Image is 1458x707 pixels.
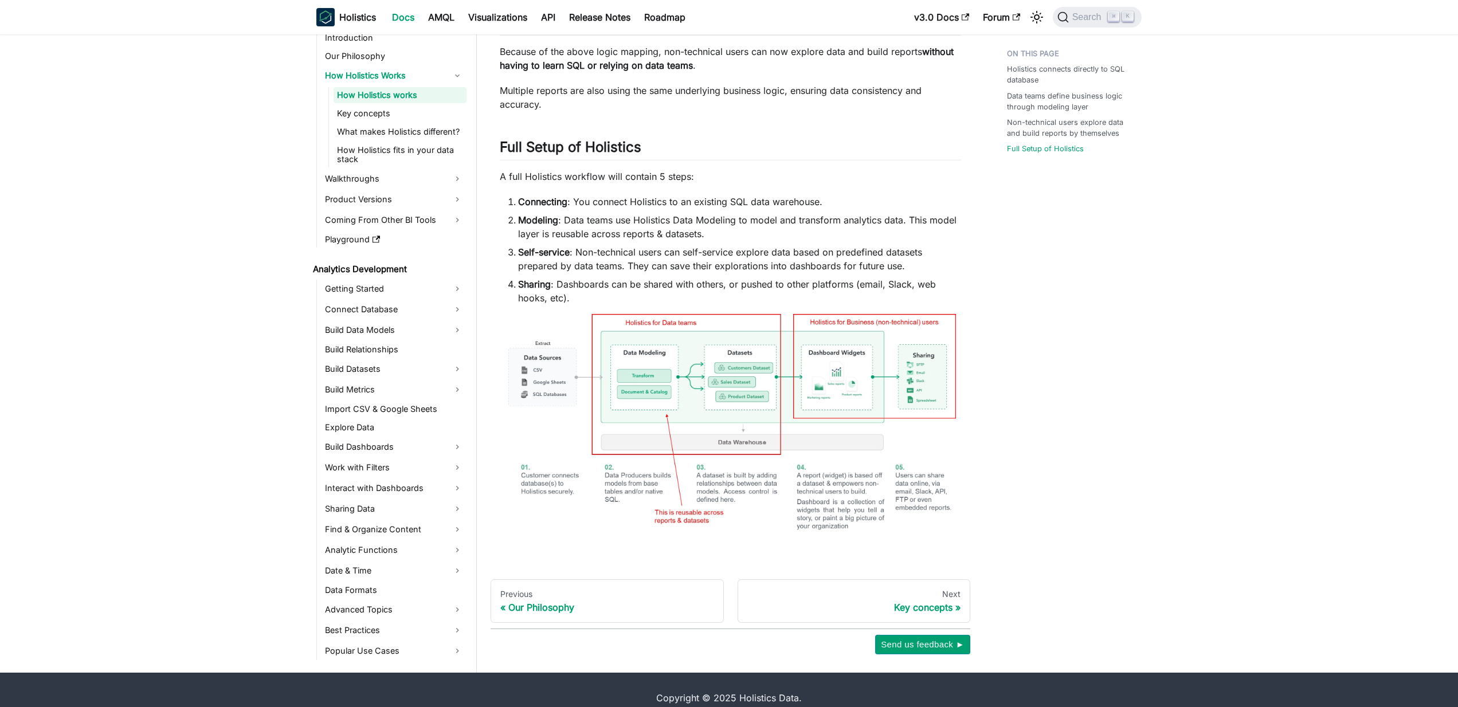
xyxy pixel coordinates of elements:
[562,8,637,26] a: Release Notes
[322,541,467,559] a: Analytic Functions
[364,691,1093,705] div: Copyright © 2025 Holistics Data.
[322,341,467,358] a: Build Relationships
[334,105,467,121] a: Key concepts
[322,458,467,477] a: Work with Filters
[421,8,461,26] a: AMQL
[461,8,534,26] a: Visualizations
[316,8,376,26] a: HolisticsHolistics
[385,8,421,26] a: Docs
[500,45,961,72] p: Because of the above logic mapping, non-technical users can now explore data and build reports .
[500,314,961,548] img: Holistics Workflow
[491,579,724,623] a: PreviousOur Philosophy
[1053,7,1142,28] button: Search (Command+K)
[518,196,567,207] strong: Connecting
[500,589,714,599] div: Previous
[1069,12,1108,22] span: Search
[309,261,467,277] a: Analytics Development
[875,635,970,654] button: Send us feedback ►
[976,8,1027,26] a: Forum
[518,213,961,241] li: : Data teams use Holistics Data Modeling to model and transform analytics data. This model layer ...
[322,66,467,85] a: How Holistics Works
[322,561,467,580] a: Date & Time
[518,278,551,290] strong: Sharing
[334,87,467,103] a: How Holistics works
[322,321,467,339] a: Build Data Models
[1007,143,1084,154] a: Full Setup of Holistics
[322,48,467,64] a: Our Philosophy
[491,579,970,623] nav: Docs pages
[322,500,467,518] a: Sharing Data
[500,602,714,613] div: Our Philosophy
[322,419,467,435] a: Explore Data
[322,211,467,229] a: Coming From Other BI Tools
[322,438,467,456] a: Build Dashboards
[322,479,467,497] a: Interact with Dashboards
[518,195,961,209] li: : You connect Holistics to an existing SQL data warehouse.
[500,139,961,160] h2: Full Setup of Holistics
[322,190,467,209] a: Product Versions
[322,600,467,619] a: Advanced Topics
[334,142,467,167] a: How Holistics fits in your data stack
[322,401,467,417] a: Import CSV & Google Sheets
[518,214,558,226] strong: Modeling
[1028,8,1046,26] button: Switch between dark and light mode (currently light mode)
[322,380,467,399] a: Build Metrics
[747,589,961,599] div: Next
[881,637,965,652] span: Send us feedback ►
[334,124,467,140] a: What makes Holistics different?
[500,170,961,183] p: A full Holistics workflow will contain 5 steps:
[500,84,961,111] p: Multiple reports are also using the same underlying business logic, ensuring data consistency and...
[322,280,467,298] a: Getting Started
[322,30,467,46] a: Introduction
[1007,91,1135,112] a: Data teams define business logic through modeling layer
[1108,11,1119,22] kbd: ⌘
[322,231,467,248] a: Playground
[500,46,954,71] strong: without having to learn SQL or relying on data teams
[322,582,467,598] a: Data Formats
[316,8,335,26] img: Holistics
[322,520,467,539] a: Find & Organize Content
[738,579,971,623] a: NextKey concepts
[1007,117,1135,139] a: Non-technical users explore data and build reports by themselves
[322,642,467,660] a: Popular Use Cases
[907,8,976,26] a: v3.0 Docs
[637,8,692,26] a: Roadmap
[747,602,961,613] div: Key concepts
[322,300,467,319] a: Connect Database
[518,277,961,305] li: : Dashboards can be shared with others, or pushed to other platforms (email, Slack, web hooks, etc).
[322,170,467,188] a: Walkthroughs
[1122,11,1134,22] kbd: K
[518,246,570,258] strong: Self-service
[339,10,376,24] b: Holistics
[322,360,467,378] a: Build Datasets
[322,621,467,639] a: Best Practices
[518,245,961,273] li: : Non-technical users can self-service explore data based on predefined datasets prepared by data...
[534,8,562,26] a: API
[1007,64,1135,85] a: Holistics connects directly to SQL database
